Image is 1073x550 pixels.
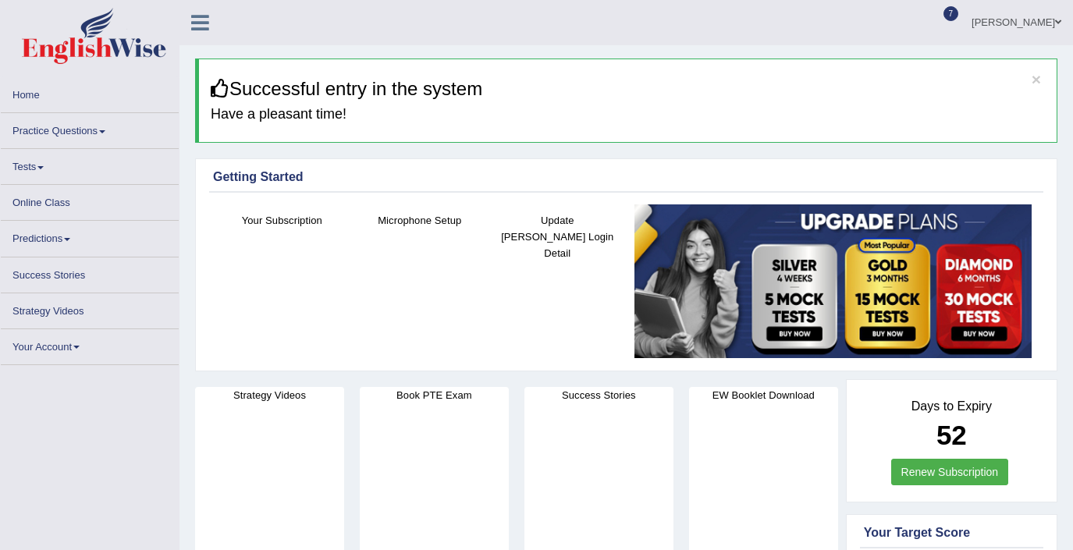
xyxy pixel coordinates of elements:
[891,459,1009,485] a: Renew Subscription
[1032,71,1041,87] button: ×
[936,420,967,450] b: 52
[1,77,179,108] a: Home
[360,387,509,403] h4: Book PTE Exam
[211,107,1045,122] h4: Have a pleasant time!
[634,204,1032,358] img: small5.jpg
[1,113,179,144] a: Practice Questions
[1,329,179,360] a: Your Account
[195,387,344,403] h4: Strategy Videos
[211,79,1045,99] h3: Successful entry in the system
[943,6,959,21] span: 7
[1,257,179,288] a: Success Stories
[1,221,179,251] a: Predictions
[524,387,673,403] h4: Success Stories
[221,212,343,229] h4: Your Subscription
[359,212,481,229] h4: Microphone Setup
[689,387,838,403] h4: EW Booklet Download
[1,293,179,324] a: Strategy Videos
[1,149,179,179] a: Tests
[1,185,179,215] a: Online Class
[496,212,619,261] h4: Update [PERSON_NAME] Login Detail
[213,168,1039,186] div: Getting Started
[864,399,1039,413] h4: Days to Expiry
[864,523,1039,542] div: Your Target Score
